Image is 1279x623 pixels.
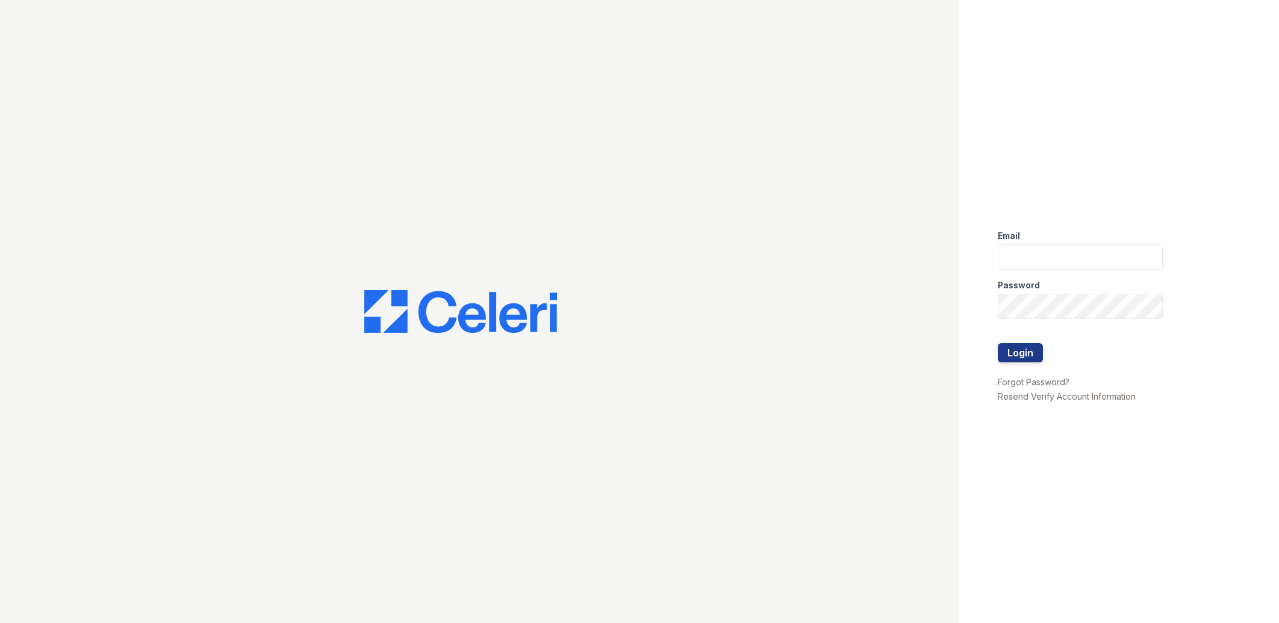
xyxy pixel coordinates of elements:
[998,391,1136,401] a: Resend Verify Account Information
[998,377,1069,387] a: Forgot Password?
[364,290,557,333] img: CE_Logo_Blue-a8612792a0a2168367f1c8372b55b34899dd931a85d93a1a3d3e32e68fde9ad4.png
[998,230,1020,242] label: Email
[998,279,1040,291] label: Password
[998,343,1043,362] button: Login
